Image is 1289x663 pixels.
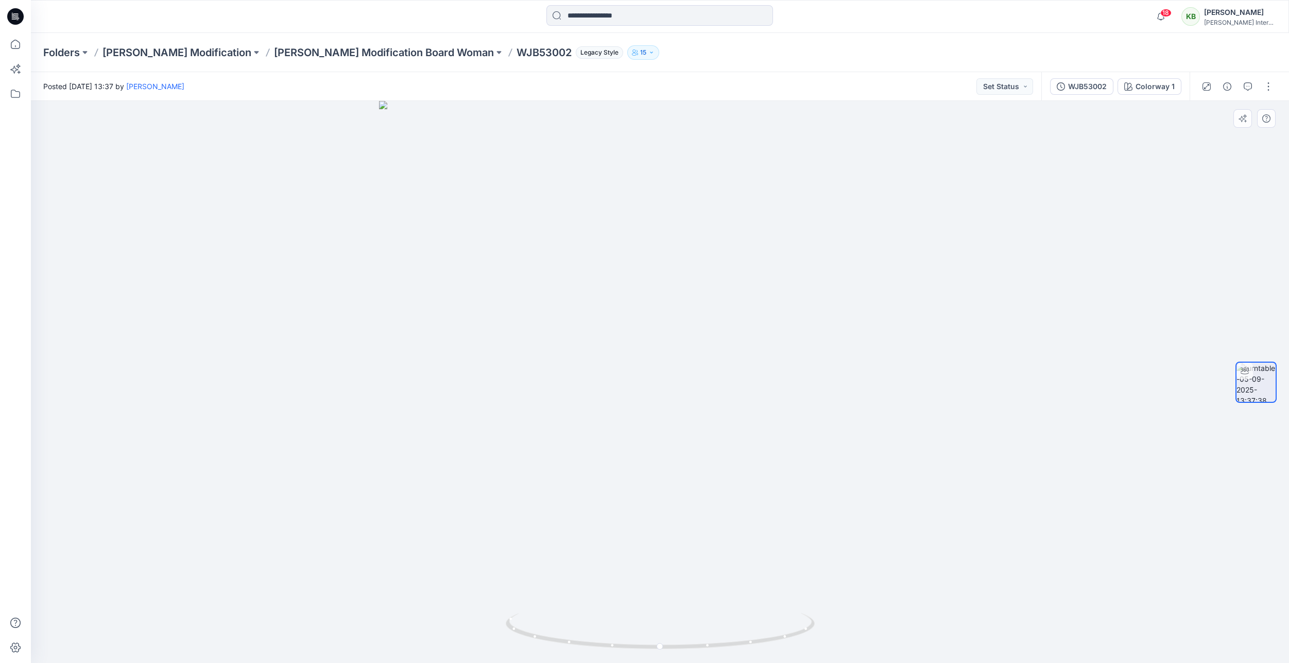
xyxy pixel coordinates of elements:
p: 15 [640,47,646,58]
button: Details [1219,78,1235,95]
button: Colorway 1 [1118,78,1181,95]
span: Posted [DATE] 13:37 by [43,81,184,92]
span: Legacy Style [576,46,623,59]
div: Colorway 1 [1136,81,1175,92]
button: Legacy Style [572,45,623,60]
a: [PERSON_NAME] Modification [102,45,251,60]
div: [PERSON_NAME] [1204,6,1276,19]
p: WJB53002 [517,45,572,60]
img: turntable-05-09-2025-13:37:38 [1236,363,1276,402]
button: WJB53002 [1050,78,1113,95]
span: 18 [1160,9,1172,17]
div: KB [1181,7,1200,26]
button: 15 [627,45,659,60]
a: [PERSON_NAME] [126,82,184,91]
a: Folders [43,45,80,60]
div: [PERSON_NAME] International [1204,19,1276,26]
div: WJB53002 [1068,81,1107,92]
a: [PERSON_NAME] Modification Board Woman [274,45,494,60]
